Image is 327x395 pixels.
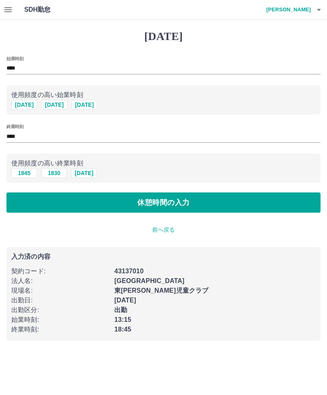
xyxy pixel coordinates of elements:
p: 終業時刻 : [11,325,109,334]
h1: [DATE] [6,30,321,43]
p: 始業時刻 : [11,315,109,325]
button: [DATE] [11,100,37,110]
button: 休憩時間の入力 [6,192,321,213]
p: 出勤区分 : [11,305,109,315]
p: 現場名 : [11,286,109,296]
b: 43137010 [114,268,143,275]
button: [DATE] [41,100,67,110]
button: 1845 [11,168,37,178]
b: [GEOGRAPHIC_DATA] [114,277,184,284]
p: 入力済の内容 [11,253,316,260]
b: 18:45 [114,326,131,333]
b: 東[PERSON_NAME]児童クラブ [114,287,208,294]
button: [DATE] [71,168,97,178]
label: 始業時刻 [6,55,23,61]
b: [DATE] [114,297,136,304]
b: 13:15 [114,316,131,323]
label: 終業時刻 [6,124,23,130]
p: 使用頻度の高い終業時刻 [11,158,316,168]
button: 1830 [41,168,67,178]
p: 法人名 : [11,276,109,286]
p: 契約コード : [11,266,109,276]
b: 出勤 [114,306,127,313]
p: 使用頻度の高い始業時刻 [11,90,316,100]
p: 前へ戻る [6,226,321,234]
button: [DATE] [71,100,97,110]
p: 出勤日 : [11,296,109,305]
